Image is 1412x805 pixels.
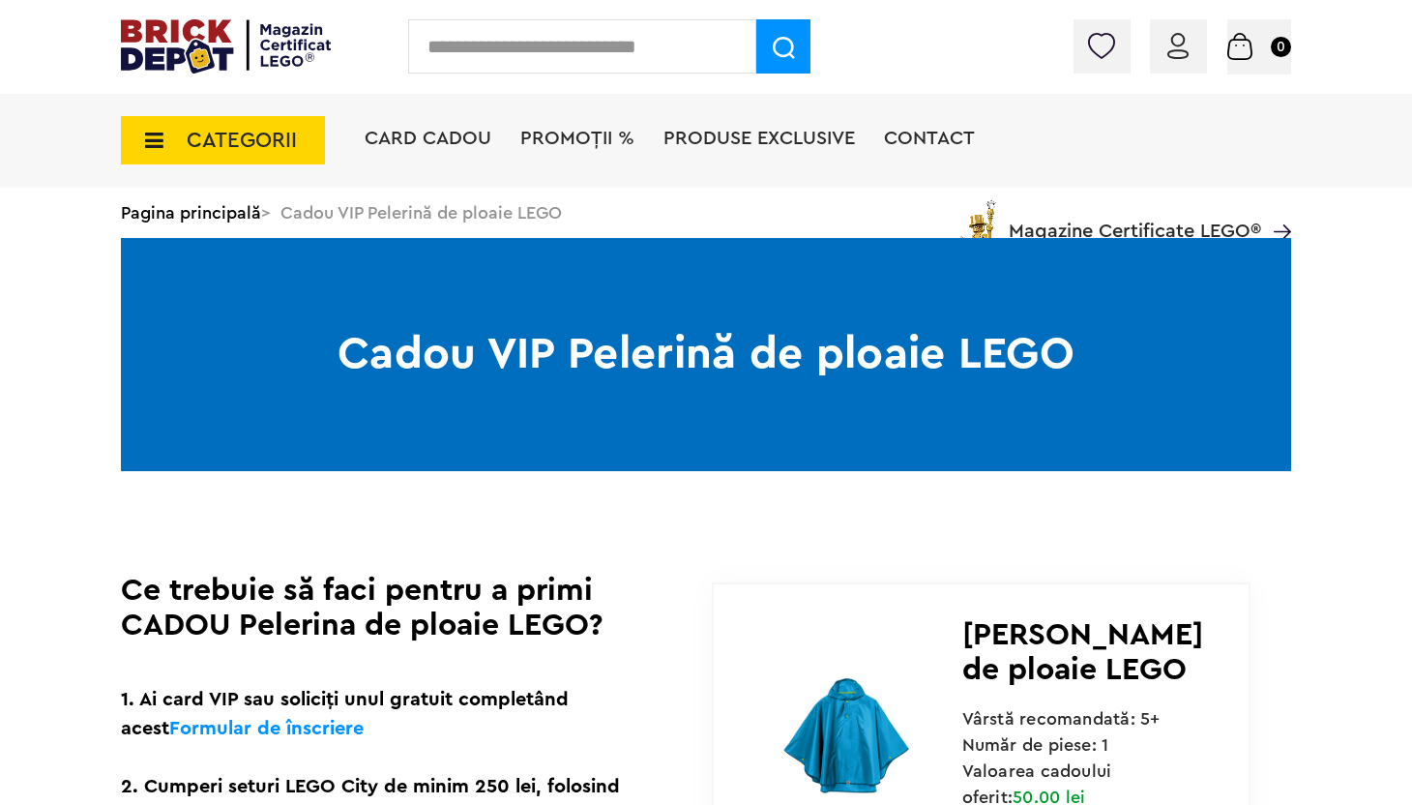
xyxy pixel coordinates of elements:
a: PROMOȚII % [520,129,634,148]
h1: Cadou VIP Pelerină de ploaie LEGO [121,238,1291,471]
h1: Ce trebuie să faci pentru a primi CADOU Pelerina de ploaie LEGO? [121,573,658,642]
small: 0 [1271,37,1291,57]
span: [PERSON_NAME] de ploaie LEGO [962,619,1203,685]
span: Magazine Certificate LEGO® [1009,196,1261,241]
span: CATEGORII [187,130,297,151]
a: Formular de înscriere [169,719,364,738]
a: Contact [884,129,975,148]
a: Card Cadou [365,129,491,148]
span: Vârstă recomandată: 5+ [962,710,1161,728]
a: Magazine Certificate LEGO® [1261,196,1291,216]
span: Număr de piese: 1 [962,736,1109,754]
a: Produse exclusive [663,129,855,148]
